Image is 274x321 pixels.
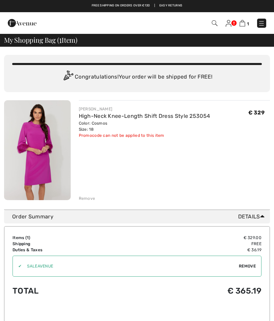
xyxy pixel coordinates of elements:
[79,132,210,138] div: Promocode can not be applied to this item
[8,19,37,26] a: 1ère Avenue
[13,235,128,241] td: Items ( )
[247,21,249,26] span: 1
[13,263,22,269] div: ✔
[27,235,29,240] span: 1
[61,70,75,84] img: Congratulation2.svg
[79,195,95,201] div: Remove
[258,20,265,27] img: Menu
[238,213,267,221] span: Details
[128,279,261,302] td: € 365.19
[239,263,256,269] span: Remove
[239,19,249,27] a: 1
[12,70,262,84] div: Congratulations! Your order will be shipped for FREE!
[4,37,77,43] span: My Shopping Bag ( Item)
[248,109,265,116] span: € 329
[159,3,183,8] a: Easy Returns
[128,235,261,241] td: € 329.00
[8,16,37,30] img: 1ère Avenue
[128,241,261,247] td: Free
[13,241,128,247] td: Shipping
[92,3,150,8] a: Free shipping on orders over €130
[13,247,128,253] td: Duties & Taxes
[22,256,239,276] input: Promo code
[79,113,210,119] a: High-Neck Knee-Length Shift Dress Style 253054
[154,3,155,8] span: |
[128,247,261,253] td: € 36.19
[239,20,245,26] img: Shopping Bag
[226,20,231,27] img: My Info
[59,35,62,44] span: 1
[12,213,267,221] div: Order Summary
[13,279,128,302] td: Total
[4,100,71,200] img: High-Neck Knee-Length Shift Dress Style 253054
[212,20,218,26] img: Search
[79,106,210,112] div: [PERSON_NAME]
[79,120,210,132] div: Color: Cosmos Size: 18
